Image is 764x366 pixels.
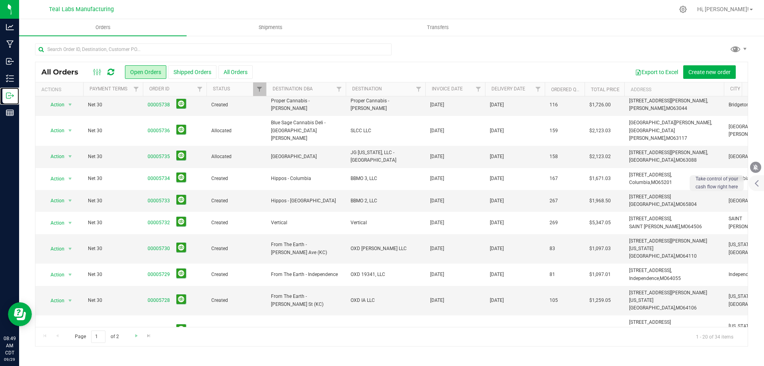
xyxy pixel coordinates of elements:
[148,297,170,304] a: 00005728
[629,106,666,111] span: [PERSON_NAME],
[85,24,121,31] span: Orders
[676,253,683,259] span: MO
[430,127,444,135] span: [DATE]
[65,125,75,136] span: select
[148,127,170,135] a: 00005736
[550,297,558,304] span: 105
[629,297,676,311] span: [US_STATE][GEOGRAPHIC_DATA],
[273,86,313,92] a: Destination DBA
[211,153,261,160] span: Allocated
[629,290,707,296] span: [STREET_ADDRESS][PERSON_NAME]
[43,195,65,206] span: Action
[351,127,421,135] span: SLCC LLC
[211,245,261,252] span: Created
[351,297,421,304] span: OXD IA LLC
[589,101,611,109] span: $1,726.00
[550,127,558,135] span: 159
[550,101,558,109] span: 116
[490,127,504,135] span: [DATE]
[213,86,230,92] a: Status
[148,197,170,205] a: 00005733
[432,86,463,92] a: Invoice Date
[271,97,341,112] span: Proper Cannabis - [PERSON_NAME]
[168,65,216,79] button: Shipped Orders
[43,173,65,184] span: Action
[430,197,444,205] span: [DATE]
[333,82,346,96] a: Filter
[550,175,558,182] span: 167
[148,153,170,160] a: 00005735
[6,92,14,100] inline-svg: Outbound
[490,197,504,205] span: [DATE]
[630,65,683,79] button: Export to Excel
[88,175,138,182] span: Net 30
[41,87,80,92] div: Actions
[211,101,261,109] span: Created
[351,197,421,205] span: BBMO 2, LLC
[666,135,673,141] span: MO
[149,86,170,92] a: Order ID
[271,197,341,205] span: Hippos - [GEOGRAPHIC_DATA]
[68,331,125,343] span: Page of 2
[629,194,671,200] span: [STREET_ADDRESS]
[49,6,114,13] span: Teal Labs Manufacturing
[6,57,14,65] inline-svg: Inbound
[351,271,421,278] span: OXD 19341, LLC
[271,219,341,227] span: Vertical
[676,202,683,207] span: MO
[730,86,740,92] a: City
[6,74,14,82] inline-svg: Inventory
[4,356,16,362] p: 09/29
[43,269,65,280] span: Action
[490,297,504,304] span: [DATE]
[65,195,75,206] span: select
[550,197,558,205] span: 267
[130,82,143,96] a: Filter
[8,302,32,326] iframe: Resource center
[43,151,65,162] span: Action
[211,297,261,304] span: Created
[65,243,75,254] span: select
[148,219,170,227] a: 00005732
[88,245,138,252] span: Net 30
[41,68,86,76] span: All Orders
[88,219,138,227] span: Net 30
[629,238,707,244] span: [STREET_ADDRESS][PERSON_NAME]
[430,153,444,160] span: [DATE]
[490,175,504,182] span: [DATE]
[629,172,672,178] span: [STREET_ADDRESS],
[416,24,460,31] span: Transfers
[148,271,170,278] a: 00005729
[148,327,170,334] a: 00005727
[629,120,712,125] span: [GEOGRAPHIC_DATA][PERSON_NAME],
[490,271,504,278] span: [DATE]
[271,153,341,160] span: [GEOGRAPHIC_DATA]
[351,327,421,334] span: OXD 351 HWY LLC
[430,175,444,182] span: [DATE]
[6,23,14,31] inline-svg: Analytics
[629,128,675,141] span: [GEOGRAPHIC_DATA][PERSON_NAME],
[490,101,504,109] span: [DATE]
[690,331,740,343] span: 1 - 20 of 34 items
[678,6,688,13] div: Manage settings
[651,180,658,185] span: MO
[532,82,545,96] a: Filter
[88,327,138,334] span: Net 30
[490,245,504,252] span: [DATE]
[589,327,611,334] span: $1,380.72
[681,224,688,229] span: MO
[4,335,16,356] p: 08:49 AM CDT
[91,331,105,343] input: 1
[90,86,127,92] a: Payment Terms
[589,245,611,252] span: $1,097.03
[351,175,421,182] span: BBMO 3, LLC
[253,82,266,96] a: Filter
[629,319,671,325] span: [STREET_ADDRESS]
[88,271,138,278] span: Net 30
[629,216,672,221] span: [STREET_ADDRESS],
[673,106,687,111] span: 63044
[211,175,261,182] span: Created
[589,175,611,182] span: $1,671.03
[19,19,187,36] a: Orders
[65,217,75,229] span: select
